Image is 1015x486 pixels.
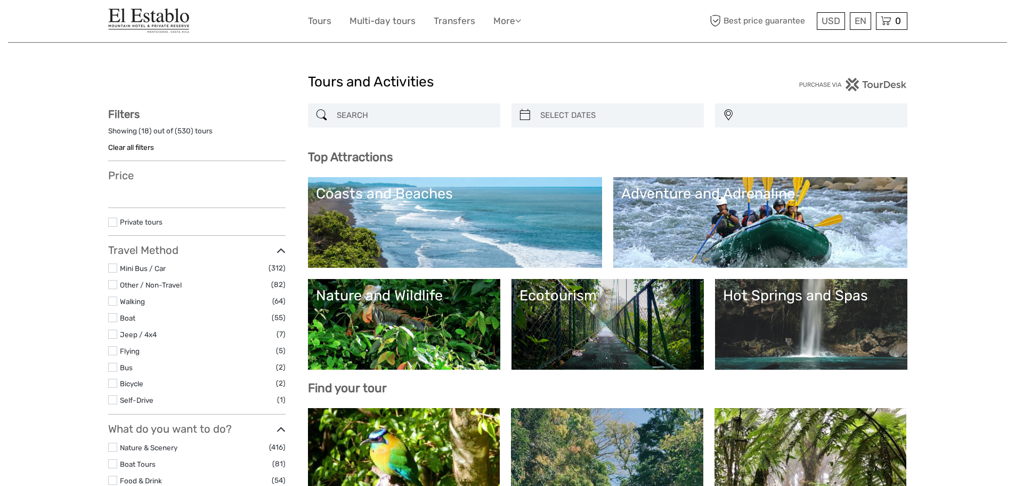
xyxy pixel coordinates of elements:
[141,126,149,136] label: 18
[493,13,521,29] a: More
[272,295,286,307] span: (64)
[519,287,696,304] div: Ecotourism
[108,244,286,257] h3: Travel Method
[536,106,699,125] input: SELECT DATES
[316,185,594,260] a: Coasts and Beaches
[316,287,492,304] div: Nature and Wildlife
[894,15,903,26] span: 0
[108,143,154,152] a: Clear all filters
[120,281,182,289] a: Other / Non-Travel
[276,361,286,373] span: (2)
[276,377,286,389] span: (2)
[120,396,153,404] a: Self-Drive
[120,476,162,485] a: Food & Drink
[272,458,286,470] span: (81)
[120,460,156,468] a: Boat Tours
[120,218,163,226] a: Private tours
[120,314,135,322] a: Boat
[708,12,814,30] span: Best price guarantee
[108,108,140,121] strong: Filters
[120,443,177,452] a: Nature & Scenery
[308,74,708,91] h1: Tours and Activities
[799,78,907,91] img: PurchaseViaTourDesk.png
[332,106,495,125] input: SEARCH
[108,423,286,435] h3: What do you want to do?
[308,150,393,164] b: Top Attractions
[271,278,286,291] span: (82)
[316,185,594,202] div: Coasts and Beaches
[120,347,140,355] a: Flying
[850,12,871,30] div: EN
[120,264,166,273] a: Mini Bus / Car
[277,394,286,406] span: (1)
[723,287,899,362] a: Hot Springs and Spas
[108,8,190,34] img: El Establo Mountain Hotel
[621,185,899,202] div: Adventure and Adrenaline
[519,287,696,362] a: Ecotourism
[269,262,286,274] span: (312)
[269,441,286,453] span: (416)
[308,13,331,29] a: Tours
[434,13,475,29] a: Transfers
[316,287,492,362] a: Nature and Wildlife
[272,312,286,324] span: (55)
[621,185,899,260] a: Adventure and Adrenaline
[308,381,387,395] b: Find your tour
[277,328,286,340] span: (7)
[350,13,416,29] a: Multi-day tours
[108,169,286,182] h3: Price
[120,363,133,372] a: Bus
[822,15,840,26] span: USD
[177,126,191,136] label: 530
[120,330,157,339] a: Jeep / 4x4
[120,297,145,306] a: Walking
[108,126,286,142] div: Showing ( ) out of ( ) tours
[120,379,143,388] a: Bicycle
[276,345,286,357] span: (5)
[723,287,899,304] div: Hot Springs and Spas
